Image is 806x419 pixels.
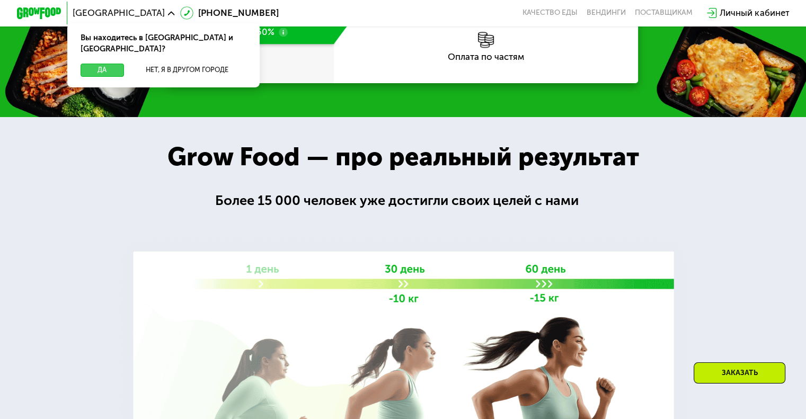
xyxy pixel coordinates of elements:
[67,23,260,64] div: Вы находитесь в [GEOGRAPHIC_DATA] и [GEOGRAPHIC_DATA]?
[478,32,494,48] img: l6xcnZfty9opOoJh.png
[128,64,246,77] button: Нет, я в другом городе
[180,6,279,20] a: [PHONE_NUMBER]
[215,190,591,211] div: Более 15 000 человек уже достигли своих целей с нами
[149,138,657,176] div: Grow Food — про реальный результат
[720,6,789,20] div: Личный кабинет
[587,8,626,17] a: Вендинги
[81,64,123,77] button: Да
[694,362,785,384] div: Заказать
[635,8,693,17] div: поставщикам
[73,8,165,17] span: [GEOGRAPHIC_DATA]
[522,8,578,17] a: Качество еды
[334,52,639,61] div: Оплата по частям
